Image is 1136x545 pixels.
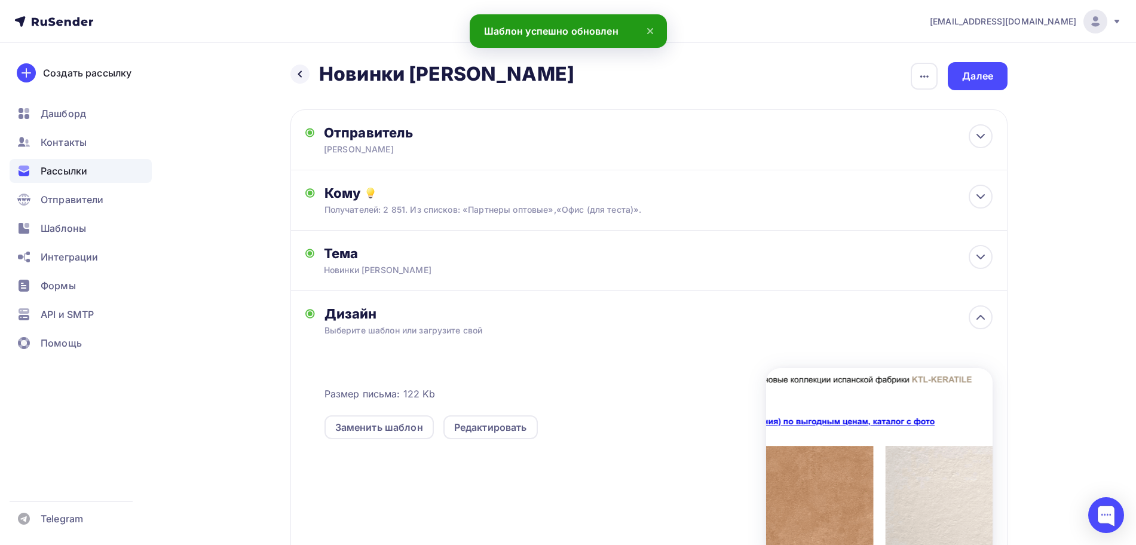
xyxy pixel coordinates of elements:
a: Контакты [10,130,152,154]
div: Кому [324,185,993,201]
div: Новинки [PERSON_NAME] [324,264,537,276]
span: Отправители [41,192,104,207]
a: Отправители [10,188,152,212]
span: Интеграции [41,250,98,264]
span: Дашборд [41,106,86,121]
div: Далее [962,69,993,83]
span: API и SMTP [41,307,94,322]
span: Размер письма: 122 Kb [324,387,436,401]
div: Дизайн [324,305,993,322]
span: Рассылки [41,164,87,178]
span: Telegram [41,512,83,526]
div: [PERSON_NAME] [324,143,557,155]
a: Формы [10,274,152,298]
div: Получателей: 2 851. Из списков: «Партнеры оптовые»,«Офис (для теста)». [324,204,926,216]
span: Помощь [41,336,82,350]
a: Шаблоны [10,216,152,240]
div: Тема [324,245,560,262]
a: [EMAIL_ADDRESS][DOMAIN_NAME] [930,10,1122,33]
div: Редактировать [454,420,527,434]
div: Отправитель [324,124,583,141]
div: Создать рассылку [43,66,131,80]
span: [EMAIL_ADDRESS][DOMAIN_NAME] [930,16,1076,27]
h2: Новинки [PERSON_NAME] [319,62,574,86]
span: Контакты [41,135,87,149]
a: Дашборд [10,102,152,125]
div: Выберите шаблон или загрузите свой [324,324,926,336]
div: Заменить шаблон [335,420,423,434]
span: Шаблоны [41,221,86,235]
span: Формы [41,278,76,293]
a: Рассылки [10,159,152,183]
